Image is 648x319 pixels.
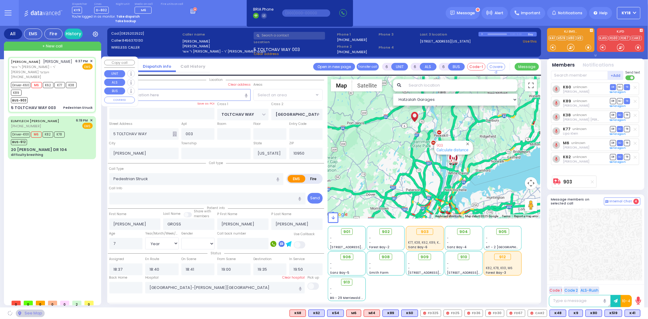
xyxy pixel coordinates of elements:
span: SO [617,98,623,104]
label: Destination [253,257,272,262]
span: M6 [31,132,42,138]
div: Pedestrian Struck [63,105,93,110]
label: Last 3 location [420,32,478,37]
span: You're logged in as monitor. [72,14,115,19]
div: K89 [382,310,399,317]
span: DR [610,126,616,132]
div: BLS [401,310,418,317]
span: KY9 [72,7,82,14]
img: red-radio-icon.svg [467,312,470,315]
button: Drag Pegman onto the map to open Street View [525,199,537,211]
input: (000)000-00000 [282,9,330,17]
span: 0 [36,301,45,305]
button: 10-4 [621,295,632,307]
span: SO [617,140,623,146]
button: Code 1 [549,286,563,294]
img: red-radio-icon.svg [423,312,426,315]
span: 6:19 PM [76,118,88,123]
span: Sanz Bay-6 [408,245,427,249]
input: Search member [551,71,608,80]
a: FD67 [620,36,630,40]
div: BLS [585,310,602,317]
label: On Scene [181,257,196,262]
label: [PHONE_NUMBER] [337,50,367,54]
span: - [486,236,488,240]
span: Call type [206,161,226,165]
label: Medic on call [135,2,154,6]
input: Search location here [109,89,251,101]
span: 905 [499,229,507,235]
span: TR [624,84,630,90]
a: Use this [523,39,537,44]
label: Street Address [109,122,133,126]
span: [STREET_ADDRESS][PERSON_NAME] [330,245,388,249]
div: ALS [364,310,380,317]
span: 0 [84,301,94,305]
div: Bay [528,32,537,36]
label: Township [181,141,197,146]
button: BUS [104,87,125,95]
span: Important [521,10,540,16]
label: Age [109,231,115,236]
button: Notifications [583,62,614,69]
span: 906 [343,254,351,260]
span: [0825202522] [119,31,144,36]
span: ר' אשר [PERSON_NAME] - ר' [PERSON_NAME] וועבער [11,64,74,74]
label: Caller: [111,38,180,43]
span: BRIA Phone [253,7,273,12]
span: [PHONE_NUMBER] [11,124,41,129]
span: TR [624,140,630,146]
label: Room [217,122,226,126]
button: Transfer call [357,63,379,70]
div: Year/Month/Week/Day [145,231,179,236]
label: Hospital [145,275,159,280]
span: 6:37 PM [76,59,88,63]
span: EMS [82,123,93,129]
span: unknown [571,141,586,145]
button: ALS [104,79,125,86]
label: Cad: [111,31,180,36]
span: DR [610,154,616,160]
label: First Name [109,212,127,217]
span: 8456370130 [122,38,143,43]
span: SO [617,112,623,118]
label: ר' אשר [PERSON_NAME] - ר' [PERSON_NAME] וועבער [182,49,252,54]
a: K80 [567,36,576,40]
img: Google [329,211,349,218]
span: M6 [31,82,42,88]
a: [PERSON_NAME] [11,59,40,64]
a: Send again [610,90,626,94]
a: FD30 [609,36,619,40]
a: K38 [563,113,571,117]
label: Call Type [109,166,124,171]
span: Shloma Zwibel [563,145,589,150]
span: Forest Bay-2 [369,245,389,249]
button: Code-1 [467,63,485,70]
label: Clear address [228,82,251,87]
span: ✕ [90,59,93,64]
span: - [330,266,332,270]
a: Open in new page [313,63,355,70]
span: Shmiel Hoffman [563,89,589,94]
label: Call Info [109,186,122,191]
span: 913 [344,279,350,285]
strong: Take dispatch [116,14,140,19]
button: Send [307,193,323,204]
label: State [253,141,262,146]
label: KJ EMS... [547,30,595,34]
span: K77, K38, K62, K89, K60, M6 [408,240,449,245]
div: K68 [290,310,306,317]
label: Last Name [163,211,180,216]
div: K60 [401,310,418,317]
div: 5 TOLTCHAV WAY 003 [11,105,56,111]
a: K62 [563,155,571,159]
div: BLS [550,310,566,317]
span: TR [624,126,630,132]
span: Phone 3 [379,32,418,37]
div: FD325 [420,310,441,317]
span: Clear address [254,51,279,56]
a: M6 [563,141,569,145]
div: 20 [PERSON_NAME] DR 104 [11,147,67,153]
div: difficulty breathing [11,153,43,157]
span: unknown [573,113,587,117]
